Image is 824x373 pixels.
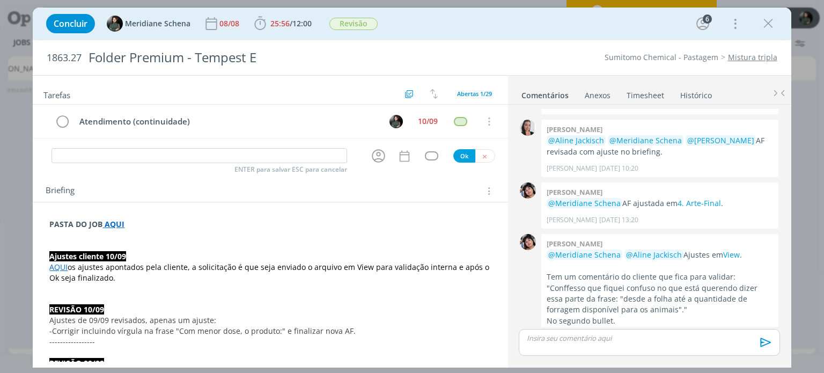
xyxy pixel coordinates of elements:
[547,239,602,248] b: [PERSON_NAME]
[547,125,602,134] b: [PERSON_NAME]
[54,19,87,28] span: Concluir
[105,219,124,229] a: AQUI
[84,45,468,71] div: Folder Premium - Tempest E
[680,85,712,101] a: Histórico
[252,15,314,32] button: 25:56/12:00
[609,135,682,145] span: @Meridiane Schena
[547,215,597,225] p: [PERSON_NAME]
[548,198,621,208] span: @Meridiane Schena
[46,184,75,198] span: Briefing
[457,90,492,98] span: Abertas 1/29
[723,250,740,260] a: View
[292,18,312,28] span: 12:00
[547,187,602,197] b: [PERSON_NAME]
[125,20,190,27] span: Meridiane Schena
[626,85,665,101] a: Timesheet
[703,14,712,24] div: 6
[329,18,378,30] span: Revisão
[49,304,104,315] strong: REVISÃO 10/09
[270,18,290,28] span: 25:56
[547,250,773,260] p: Ajustes em .
[547,316,773,326] p: No segundo bullet.
[520,182,536,199] img: E
[521,85,569,101] a: Comentários
[547,272,773,282] p: Tem um comentário do cliente que fica para validar:
[388,113,404,129] button: M
[678,198,721,208] a: 4. Arte-Final
[234,165,347,174] span: ENTER para salvar ESC para cancelar
[49,315,216,325] span: Ajustes de 09/09 revisados, apenas um ajuste:
[605,52,718,62] a: Sumitomo Chemical - Pastagem
[49,219,102,229] strong: PASTA DO JOB
[547,164,597,173] p: [PERSON_NAME]
[107,16,190,32] button: MMeridiane Schena
[547,198,773,209] p: AF ajustada em .
[547,283,773,316] p: "Conffesso que fiquei confuso no que está querendo dizer essa parte da frase: "desde a folha até ...
[329,17,378,31] button: Revisão
[33,8,791,368] div: dialog
[49,358,104,368] strong: REVISÃO 09/09
[694,15,711,32] button: 6
[599,164,638,173] span: [DATE] 10:20
[219,20,241,27] div: 08/08
[107,16,123,32] img: M
[548,135,604,145] span: @Aline Jackisch
[75,115,379,128] div: Atendimento (continuidade)
[49,337,95,347] span: -----------------
[290,18,292,28] span: /
[520,234,536,250] img: E
[599,215,638,225] span: [DATE] 13:20
[548,250,621,260] span: @Meridiane Schena
[43,87,70,100] span: Tarefas
[585,90,610,101] div: Anexos
[46,14,95,33] button: Concluir
[49,262,68,272] a: AQUI
[47,52,82,64] span: 1863.27
[49,326,356,336] span: -Corrigir incluindo vírgula na frase "Com menor dose, o produto:" e finalizar nova AF.
[430,89,438,99] img: arrow-down-up.svg
[49,251,126,261] strong: Ajustes cliente 10/09
[687,135,754,145] span: @[PERSON_NAME]
[418,118,438,125] div: 10/09
[728,52,777,62] a: Mistura tripla
[626,250,682,260] span: @Aline Jackisch
[453,149,475,163] button: Ok
[547,135,773,157] p: AF revisada com ajuste no briefing.
[389,115,403,128] img: M
[520,120,536,136] img: C
[49,262,491,283] span: os ajustes apontados pela cliente, a solicitação é que seja enviado o arquivo em View para valida...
